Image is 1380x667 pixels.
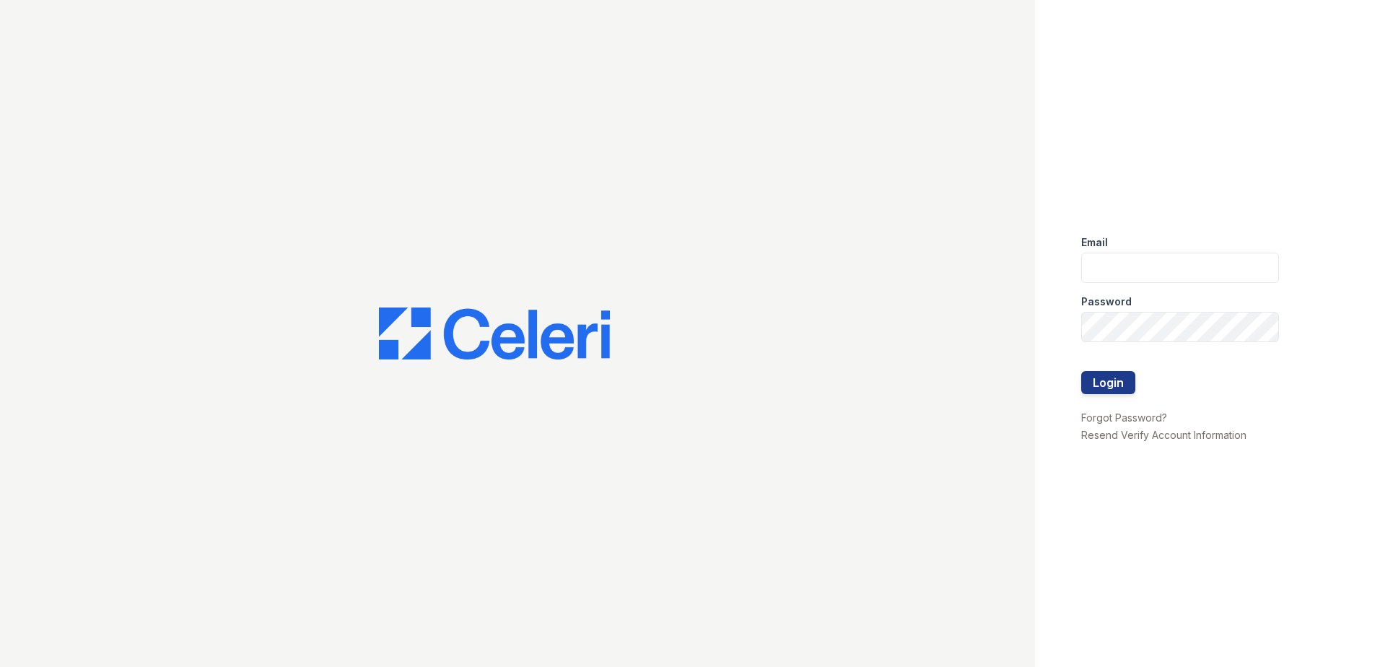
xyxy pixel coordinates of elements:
[1081,295,1132,309] label: Password
[1081,411,1167,424] a: Forgot Password?
[379,308,610,359] img: CE_Logo_Blue-a8612792a0a2168367f1c8372b55b34899dd931a85d93a1a3d3e32e68fde9ad4.png
[1081,429,1246,441] a: Resend Verify Account Information
[1081,371,1135,394] button: Login
[1081,235,1108,250] label: Email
